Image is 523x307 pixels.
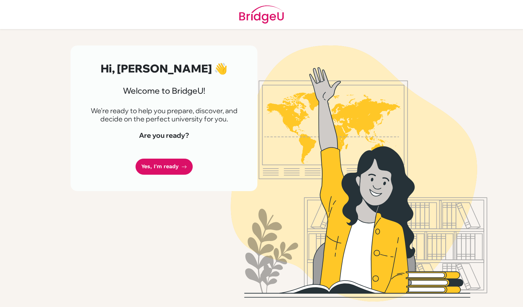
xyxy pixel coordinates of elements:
a: Yes, I'm ready [136,159,193,175]
h4: Are you ready? [87,131,241,139]
p: We're ready to help you prepare, discover, and decide on the perfect university for you. [87,107,241,123]
h3: Welcome to BridgeU! [87,86,241,96]
h2: Hi, [PERSON_NAME] 👋 [87,62,241,75]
